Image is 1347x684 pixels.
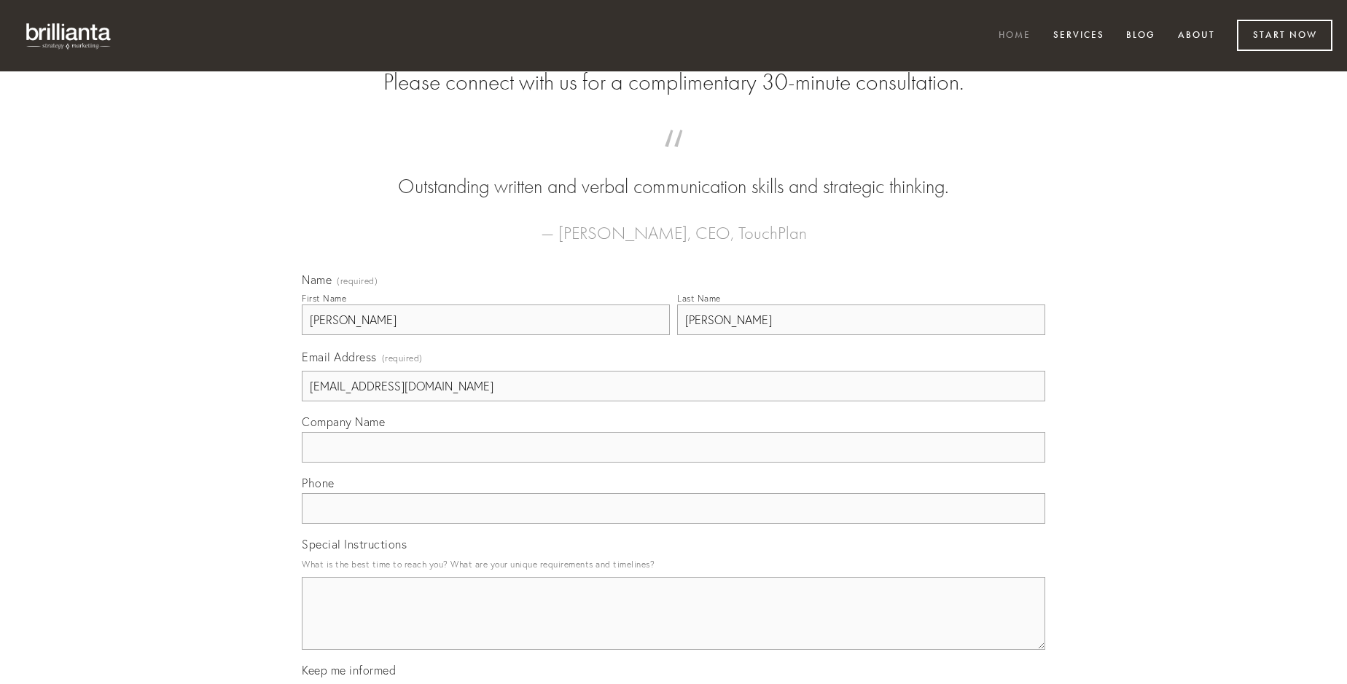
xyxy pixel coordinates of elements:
[302,68,1045,96] h2: Please connect with us for a complimentary 30-minute consultation.
[337,277,378,286] span: (required)
[989,24,1040,48] a: Home
[302,350,377,364] span: Email Address
[1117,24,1165,48] a: Blog
[302,414,385,429] span: Company Name
[302,293,346,304] div: First Name
[677,293,721,304] div: Last Name
[302,663,396,677] span: Keep me informed
[1168,24,1225,48] a: About
[325,144,1022,201] blockquote: Outstanding written and verbal communication skills and strategic thinking.
[302,476,335,490] span: Phone
[302,554,1045,574] p: What is the best time to reach you? What are your unique requirements and timelines?
[302,537,407,551] span: Special Instructions
[1237,20,1332,51] a: Start Now
[325,201,1022,248] figcaption: — [PERSON_NAME], CEO, TouchPlan
[15,15,124,57] img: brillianta - research, strategy, marketing
[382,348,423,368] span: (required)
[302,272,332,287] span: Name
[1044,24,1114,48] a: Services
[325,144,1022,173] span: “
